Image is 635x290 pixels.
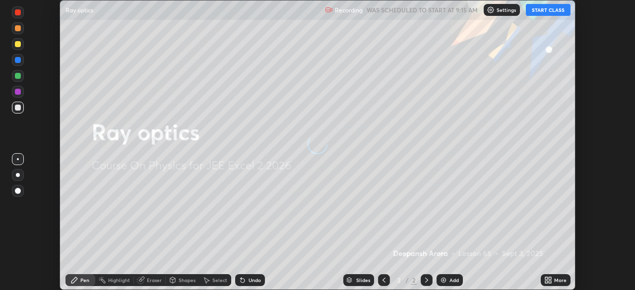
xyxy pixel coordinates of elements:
div: / [406,277,409,283]
div: 2 [394,277,404,283]
img: add-slide-button [440,276,447,284]
div: Undo [249,278,261,283]
div: 2 [411,276,417,285]
div: More [554,278,567,283]
button: START CLASS [526,4,571,16]
img: recording.375f2c34.svg [325,6,333,14]
div: Slides [356,278,370,283]
div: Select [212,278,227,283]
img: class-settings-icons [487,6,495,14]
p: Settings [497,7,516,12]
h5: WAS SCHEDULED TO START AT 9:15 AM [367,5,478,14]
div: Highlight [108,278,130,283]
div: Add [449,278,459,283]
div: Shapes [179,278,195,283]
div: Eraser [147,278,162,283]
p: Ray optics [65,6,93,14]
div: Pen [80,278,89,283]
p: Recording [335,6,363,14]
